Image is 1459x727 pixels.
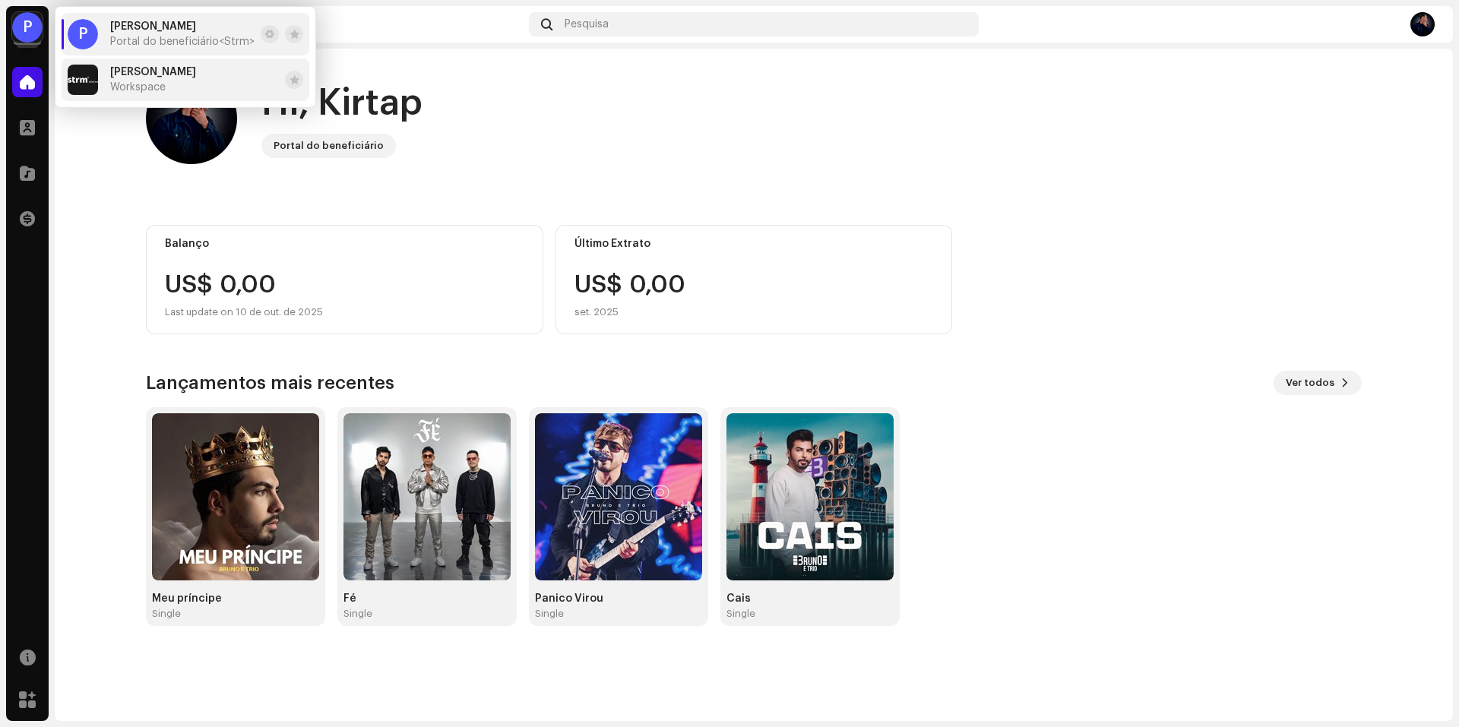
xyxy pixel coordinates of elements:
re-o-card-value: Balanço [146,225,543,334]
div: Single [535,608,564,620]
div: Cais [726,593,894,605]
div: Fé [343,593,511,605]
span: Bruno [110,66,196,78]
div: set. 2025 [574,303,619,321]
div: Single [726,608,755,620]
div: P [12,12,43,43]
div: Last update on 10 de out. de 2025 [165,303,524,321]
div: Meu príncipe [152,593,319,605]
span: Ver todos [1286,368,1334,398]
img: 408b884b-546b-4518-8448-1008f9c76b02 [68,65,98,95]
span: Workspace [110,81,166,93]
div: Último Extrato [574,238,934,250]
img: 0519fd59-51fd-40ef-9c57-9242bea4908b [726,413,894,580]
span: <Strm> [219,36,255,47]
img: 4780089d-d1bc-462c-aae6-dedd32276044 [146,73,237,164]
img: 04978e51-f805-4e81-863f-cebaf0ee9e8f [152,413,319,580]
div: Panico Virou [535,593,702,605]
div: Hi, Kirtap [261,79,423,128]
span: Patrick César Moreira dos Reis [110,21,196,33]
img: 71997833-ebf4-46f5-af34-dd44b5f8d8ab [535,413,702,580]
img: 4780089d-d1bc-462c-aae6-dedd32276044 [1410,12,1435,36]
re-o-card-value: Último Extrato [555,225,953,334]
div: Portal do beneficiário [274,137,384,155]
div: Single [152,608,181,620]
span: Pesquisa [565,18,609,30]
div: P [68,19,98,49]
div: Balanço [165,238,524,250]
h3: Lançamentos mais recentes [146,371,394,395]
span: Portal do beneficiário <Strm> [110,36,255,48]
button: Ver todos [1274,371,1362,395]
div: Single [343,608,372,620]
img: d0fde11e-f65b-4c00-93b8-2081398370ea [343,413,511,580]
